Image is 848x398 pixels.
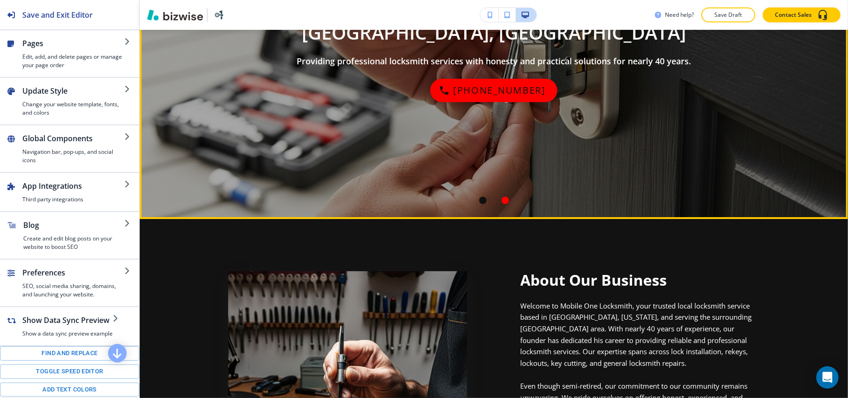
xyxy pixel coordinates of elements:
div: Open Intercom Messenger [816,366,839,389]
button: Save Draft [701,7,755,22]
h2: Preferences [22,267,124,278]
h2: Blog [23,220,124,231]
h4: SEO, social media sharing, domains, and launching your website. [22,282,124,299]
h3: Need help? [665,11,694,19]
a: [PHONE_NUMBER] [430,79,557,102]
p: Contact Sales [775,11,812,19]
h2: App Integrations [22,180,124,192]
h4: Show a data sync preview example [22,329,113,338]
button: Contact Sales [763,7,841,22]
img: Your Logo [211,7,226,22]
h4: Third party integrations [22,195,124,204]
h2: Pages [22,38,124,49]
h2: Update Style [22,85,124,96]
h4: Edit, add, and delete pages or manage your page order [22,53,124,69]
h2: Show Data Sync Preview [22,315,113,326]
img: Bizwise Logo [147,9,203,21]
div: Navigates to hero photo 2 [494,189,516,212]
p: Welcome to Mobile One Locksmith, your trusted local locksmith service based in [GEOGRAPHIC_DATA],... [521,300,760,369]
h4: Navigation bar, pop-ups, and social icons [22,148,124,165]
div: (413) 786-2108 [430,79,557,102]
h2: Global Components [22,133,124,144]
h2: Save and Exit Editor [22,9,93,21]
p: Save Draft [713,11,743,19]
h3: Providing professional locksmith services with honesty and practical solutions for nearly 40 years. [297,55,691,68]
div: Navigates to hero photo 1 [472,189,494,212]
h4: Create and edit blog posts on your website to boost SEO [23,234,124,251]
h4: Change your website template, fonts, and colors [22,100,124,117]
h2: About Our Business [521,271,760,289]
p: [PHONE_NUMBER] [453,83,545,98]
